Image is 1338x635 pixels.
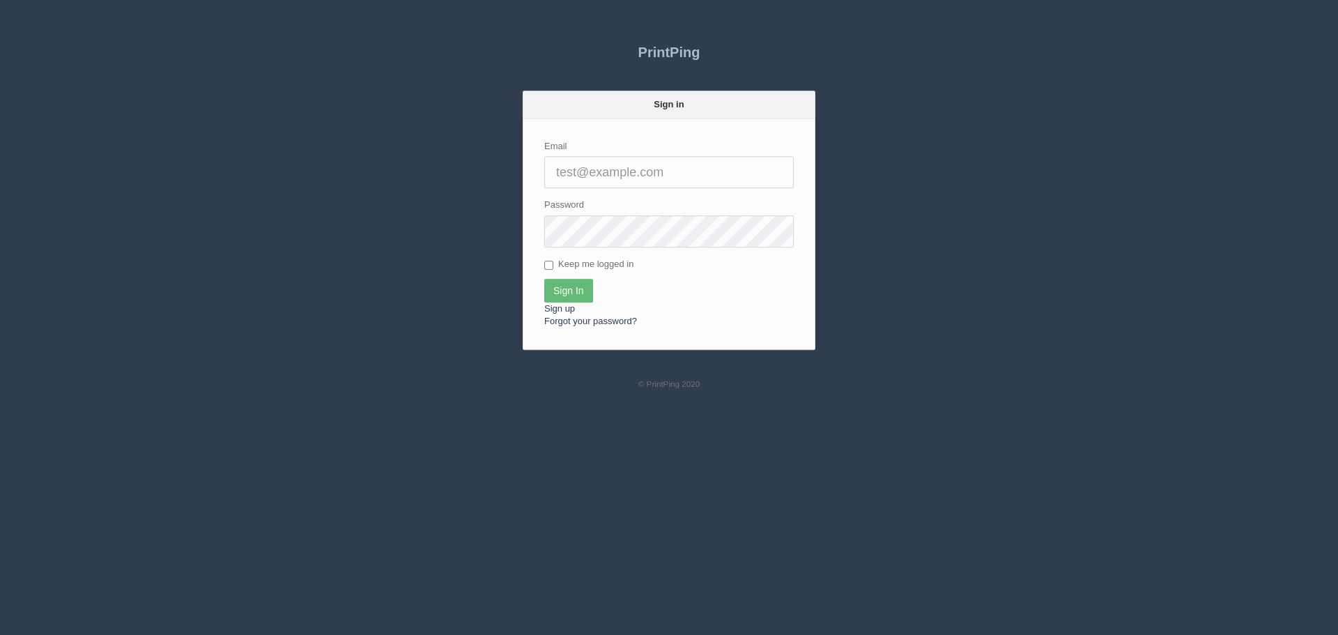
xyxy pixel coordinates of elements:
label: Password [544,199,584,212]
label: Keep me logged in [544,258,633,272]
a: Sign up [544,303,575,314]
strong: Sign in [654,99,684,109]
a: PrintPing [523,35,815,70]
input: Keep me logged in [544,261,553,270]
input: test@example.com [544,156,794,188]
label: Email [544,140,567,153]
input: Sign In [544,279,593,303]
a: Forgot your password? [544,316,637,326]
small: © PrintPing 2020 [638,379,700,388]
